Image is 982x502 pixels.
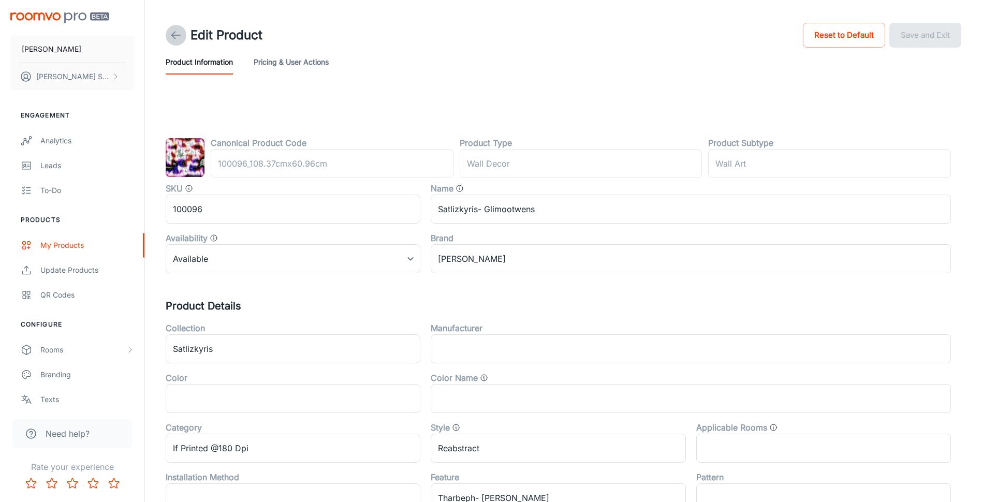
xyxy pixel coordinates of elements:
label: Product Subtype [708,137,773,149]
div: Analytics [40,135,134,146]
label: Product Type [460,137,512,149]
p: Rate your experience [8,461,136,473]
div: To-do [40,185,134,196]
div: Leads [40,160,134,171]
div: Available [166,244,420,273]
button: Rate 2 star [41,473,62,494]
img: Satlizkyris- Glimootwens [166,138,204,177]
button: Rate 4 star [83,473,104,494]
label: Applicable Rooms [696,421,767,434]
svg: General color categories. i.e Cloud, Eclipse, Gallery Opening [480,374,488,382]
div: My Products [40,240,134,251]
button: Pricing & User Actions [254,50,329,75]
label: Canonical Product Code [211,137,306,149]
div: QR Codes [40,289,134,301]
label: Color Name [431,372,478,384]
button: Product Information [166,50,233,75]
svg: Value that determines whether the product is available, discontinued, or out of stock [210,234,218,242]
label: Category [166,421,202,434]
h1: Edit Product [190,26,262,45]
div: Texts [40,394,134,405]
div: Update Products [40,264,134,276]
label: Collection [166,322,205,334]
button: [PERSON_NAME] Skytsyuk [10,63,134,90]
button: [PERSON_NAME] [10,36,134,63]
label: Pattern [696,471,724,483]
button: Reset to Default [803,23,885,48]
h5: Product Details [166,298,961,314]
div: Branding [40,369,134,380]
label: Manufacturer [431,322,482,334]
svg: SKU for the product [185,184,193,193]
label: Name [431,182,453,195]
button: Rate 1 star [21,473,41,494]
p: [PERSON_NAME] [22,43,81,55]
p: [PERSON_NAME] Skytsyuk [36,71,109,82]
div: Rooms [40,344,126,356]
span: Need help? [46,427,90,440]
label: Style [431,421,450,434]
label: Availability [166,232,208,244]
svg: The type of rooms this product can be applied to [769,423,778,432]
label: Brand [431,232,453,244]
svg: Product name [456,184,464,193]
label: Color [166,372,187,384]
img: Roomvo PRO Beta [10,12,109,23]
button: Rate 5 star [104,473,124,494]
svg: Product style, such as "Traditional" or "Minimalist" [452,423,460,432]
label: SKU [166,182,183,195]
label: Feature [431,471,459,483]
label: Installation Method [166,471,239,483]
button: Rate 3 star [62,473,83,494]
